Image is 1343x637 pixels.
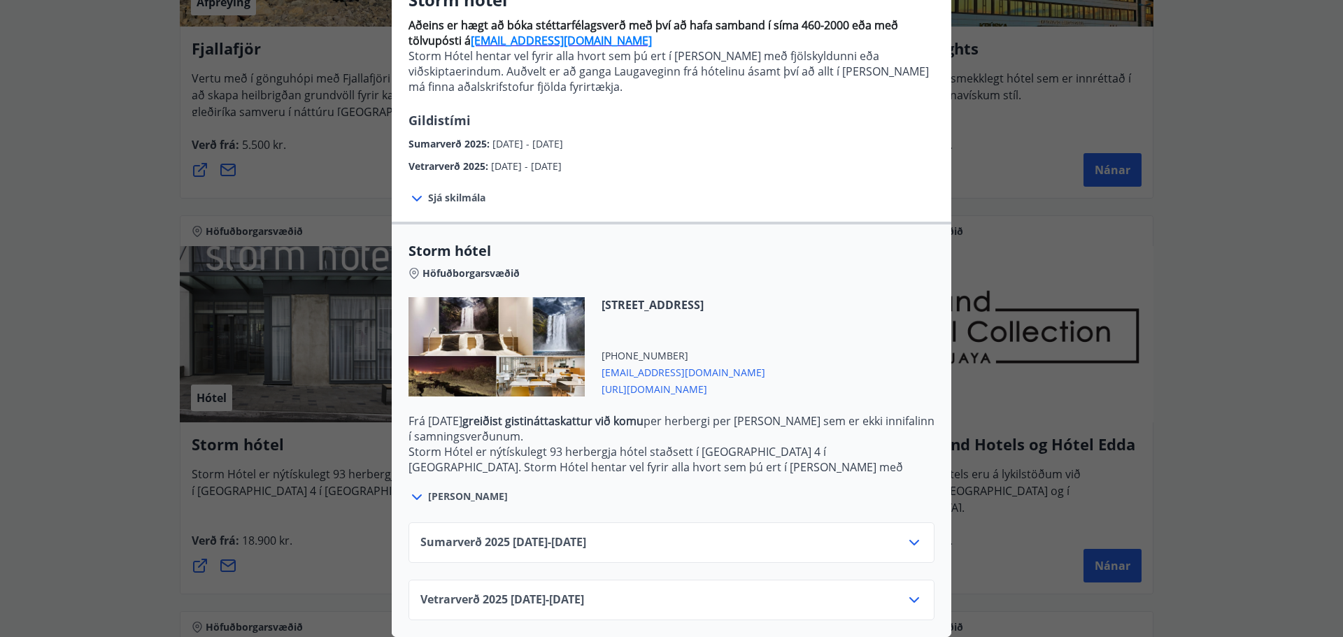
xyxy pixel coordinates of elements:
span: [URL][DOMAIN_NAME] [602,380,765,396]
strong: Aðeins er hægt að bóka stéttarfélagsverð með því að hafa samband í síma 460-2000 eða með tölvupós... [408,17,898,48]
span: Höfuðborgarsvæðið [422,266,520,280]
span: Sjá skilmála [428,191,485,205]
p: Storm Hótel er nýtískulegt 93 herbergja hótel staðsett í [GEOGRAPHIC_DATA] 4 í [GEOGRAPHIC_DATA].... [408,444,935,506]
span: [DATE] - [DATE] [492,137,563,150]
span: Sumarverð 2025 : [408,137,492,150]
a: [EMAIL_ADDRESS][DOMAIN_NAME] [471,33,652,48]
span: Storm hótel [408,241,935,261]
span: Vetrarverð 2025 : [408,159,491,173]
span: [PERSON_NAME] [428,489,508,503]
span: [DATE] - [DATE] [491,159,562,173]
p: Storm Hótel hentar vel fyrir alla hvort sem þú ert í [PERSON_NAME] með fjölskyldunni eða viðskipt... [408,48,935,94]
p: Frá [DATE] per herbergi per [PERSON_NAME] sem er ekki innifalinn í samningsverðunum. [408,413,935,444]
span: [EMAIL_ADDRESS][DOMAIN_NAME] [602,363,765,380]
strong: greiðist gistináttaskattur við komu [462,413,644,429]
span: [PHONE_NUMBER] [602,349,765,363]
span: [STREET_ADDRESS] [602,297,765,313]
span: Gildistími [408,112,471,129]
